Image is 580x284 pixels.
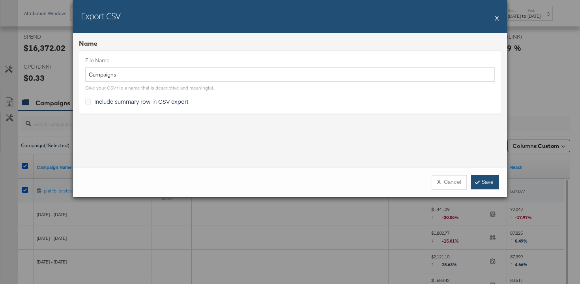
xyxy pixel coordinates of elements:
[85,85,214,91] div: Give your CSV file a name that is descriptive and meaningful.
[79,39,501,48] div: Name
[437,178,441,186] strong: X
[94,97,189,105] span: Include summary row in CSV export
[81,10,120,22] h2: Export CSV
[432,175,467,189] button: XCancel
[471,175,499,189] a: Save
[495,10,499,26] button: X
[85,57,495,64] label: File Name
